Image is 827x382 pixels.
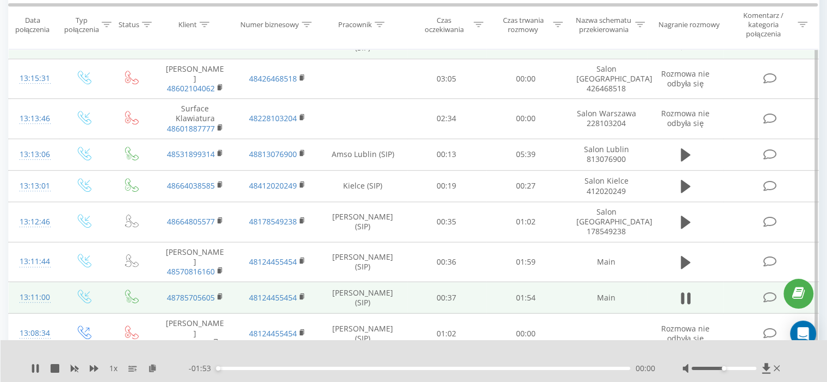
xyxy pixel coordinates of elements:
a: 48664038585 [167,180,215,191]
a: 48664805577 [167,216,215,227]
td: Amso Lublin (SIP) [319,139,407,170]
div: 13:13:46 [20,108,48,129]
div: Data połączenia [9,16,56,34]
div: 13:13:06 [20,144,48,165]
td: Salon Lublin 813076900 [565,139,647,170]
div: Nagranie rozmowy [658,21,720,30]
td: [PERSON_NAME] (SIP) [319,282,407,314]
a: 48813076900 [249,149,297,159]
span: - 01:53 [189,363,216,374]
div: Accessibility label [722,366,726,371]
span: 00:00 [636,363,655,374]
a: 48412020249 [249,180,297,191]
span: 1 x [109,363,117,374]
td: Kielce (SIP) [319,170,407,202]
div: 13:08:34 [20,323,48,344]
td: [PERSON_NAME] (SIP) [319,202,407,242]
div: Accessibility label [216,366,220,371]
td: 01:59 [486,242,565,282]
a: 48570816160 [167,266,215,277]
td: 02:34 [407,99,486,139]
td: 00:13 [407,139,486,170]
td: Salon [GEOGRAPHIC_DATA] 178549238 [565,202,647,242]
a: 48228103204 [249,113,297,123]
td: 00:27 [486,170,565,202]
div: 13:15:31 [20,68,48,89]
a: 48601887777 [167,123,215,134]
td: Salon [GEOGRAPHIC_DATA] 426468518 [565,59,647,99]
td: Salon Warszawa 228103204 [565,99,647,139]
td: 00:19 [407,170,486,202]
a: 604405028 [171,338,210,348]
a: 48785705605 [167,292,215,303]
div: Status [119,21,139,30]
td: 00:36 [407,242,486,282]
span: Rozmowa nie odbyła się [661,108,710,128]
td: Main [565,242,647,282]
div: 13:11:00 [20,287,48,308]
div: Pracownik [338,21,372,30]
td: Surface Klawiatura [154,99,236,139]
a: 48124455454 [249,328,297,339]
td: 03:05 [407,59,486,99]
div: Typ połączenia [64,16,98,34]
td: 00:35 [407,202,486,242]
div: Numer biznesowy [240,21,299,30]
a: 48124455454 [249,292,297,303]
td: [PERSON_NAME] [154,242,236,282]
td: 01:54 [486,282,565,314]
td: 05:39 [486,139,565,170]
td: 00:00 [486,99,565,139]
div: Open Intercom Messenger [790,321,816,347]
div: Nazwa schematu przekierowania [575,16,632,34]
a: 48602104062 [167,83,215,93]
td: [PERSON_NAME] (SIP) [319,242,407,282]
div: Czas oczekiwania [417,16,471,34]
div: 13:13:01 [20,176,48,197]
a: 48426468518 [249,73,297,84]
td: 00:37 [407,282,486,314]
div: Klient [178,21,197,30]
td: 00:00 [486,314,565,354]
td: 00:00 [486,59,565,99]
td: [PERSON_NAME] [154,314,236,354]
td: [PERSON_NAME] [154,59,236,99]
a: 48178549238 [249,216,297,227]
a: 48531899314 [167,149,215,159]
span: Rozmowa nie odbyła się [661,68,710,89]
div: Czas trwania rozmowy [496,16,550,34]
td: Main [565,282,647,314]
span: Rozmowa nie odbyła się [661,323,710,343]
td: Salon Kielce 412020249 [565,170,647,202]
div: Komentarz / kategoria połączenia [731,11,795,39]
div: 13:11:44 [20,251,48,272]
td: 01:02 [407,314,486,354]
td: [PERSON_NAME] (SIP) [319,314,407,354]
div: 13:12:46 [20,211,48,233]
td: 01:02 [486,202,565,242]
a: 48124455454 [249,256,297,267]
